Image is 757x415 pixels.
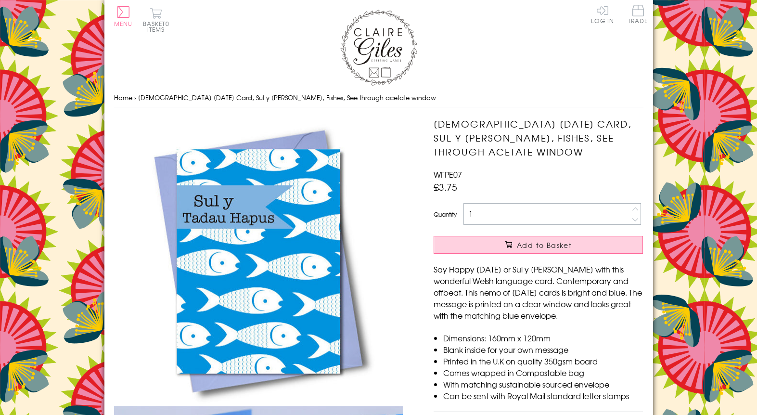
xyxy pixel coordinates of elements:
li: Dimensions: 160mm x 120mm [443,332,643,344]
label: Quantity [434,210,457,219]
a: Log In [591,5,614,24]
img: Welsh Father's Day Card, Sul y Tadau Hapus, Fishes, See through acetate window [114,117,403,406]
li: With matching sustainable sourced envelope [443,378,643,390]
button: Menu [114,6,133,26]
span: Menu [114,19,133,28]
img: Claire Giles Greetings Cards [340,10,417,86]
span: Trade [628,5,648,24]
a: Home [114,93,132,102]
span: 0 items [147,19,169,34]
nav: breadcrumbs [114,88,643,108]
li: Printed in the U.K on quality 350gsm board [443,355,643,367]
span: £3.75 [434,180,457,194]
span: Add to Basket [517,240,572,250]
button: Add to Basket [434,236,643,254]
li: Comes wrapped in Compostable bag [443,367,643,378]
li: Can be sent with Royal Mail standard letter stamps [443,390,643,402]
h1: [DEMOGRAPHIC_DATA] [DATE] Card, Sul y [PERSON_NAME], Fishes, See through acetate window [434,117,643,158]
span: › [134,93,136,102]
li: Blank inside for your own message [443,344,643,355]
a: Trade [628,5,648,26]
span: [DEMOGRAPHIC_DATA] [DATE] Card, Sul y [PERSON_NAME], Fishes, See through acetate window [138,93,436,102]
button: Basket0 items [143,8,169,32]
span: WFPE07 [434,169,462,180]
p: Say Happy [DATE] or Sul y [PERSON_NAME] with this wonderful Welsh language card. Contemporary and... [434,263,643,321]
